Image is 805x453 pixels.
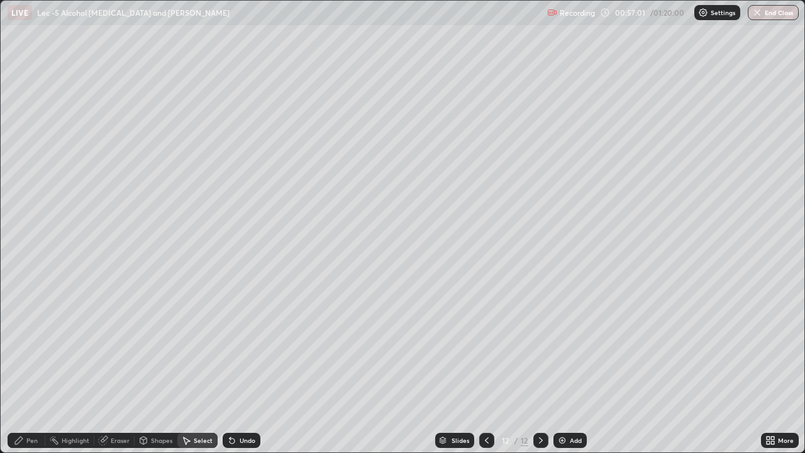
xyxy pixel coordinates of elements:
div: 12 [521,435,528,446]
div: Shapes [151,437,172,444]
p: LIVE [11,8,28,18]
div: / [514,437,518,444]
div: 12 [499,437,512,444]
p: Recording [560,8,595,18]
div: Slides [452,437,469,444]
div: Select [194,437,213,444]
div: Pen [26,437,38,444]
div: Eraser [111,437,130,444]
p: Lec -5 Alcohol [MEDICAL_DATA] and [PERSON_NAME] [37,8,230,18]
img: recording.375f2c34.svg [547,8,557,18]
div: Highlight [62,437,89,444]
div: Add [570,437,582,444]
img: add-slide-button [557,435,567,445]
button: End Class [748,5,799,20]
p: Settings [711,9,735,16]
img: class-settings-icons [698,8,708,18]
div: Undo [240,437,255,444]
div: More [778,437,794,444]
img: end-class-cross [752,8,762,18]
